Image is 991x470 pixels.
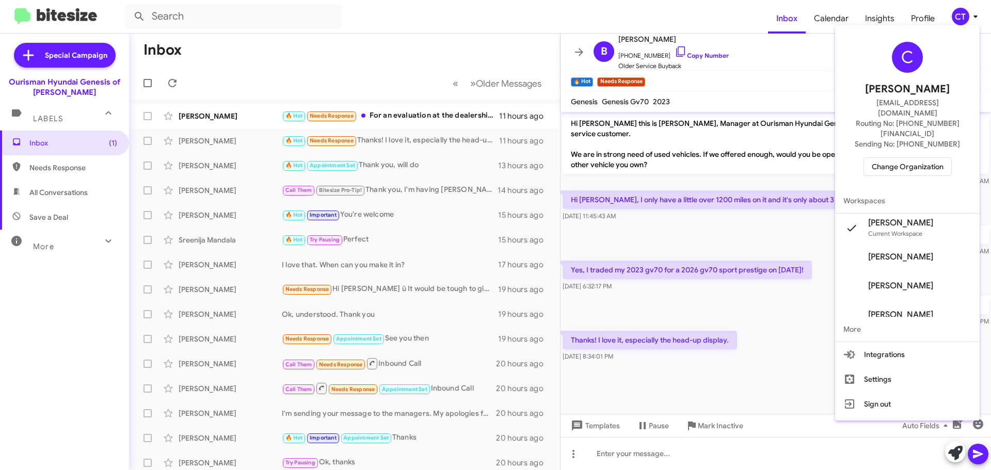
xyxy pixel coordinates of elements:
span: Sending No: [PHONE_NUMBER] [855,139,960,149]
span: Current Workspace [868,230,922,237]
span: Routing No: [PHONE_NUMBER][FINANCIAL_ID] [848,118,967,139]
span: [PERSON_NAME] [865,81,950,98]
button: Settings [835,367,980,392]
button: Integrations [835,342,980,367]
span: [PERSON_NAME] [868,218,933,228]
button: Sign out [835,392,980,416]
span: Change Organization [872,158,944,175]
span: [PERSON_NAME] [868,252,933,262]
span: [PERSON_NAME] [868,310,933,320]
span: [EMAIL_ADDRESS][DOMAIN_NAME] [848,98,967,118]
div: C [892,42,923,73]
span: More [835,317,980,342]
span: [PERSON_NAME] [868,281,933,291]
button: Change Organization [864,157,952,176]
span: Workspaces [835,188,980,213]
